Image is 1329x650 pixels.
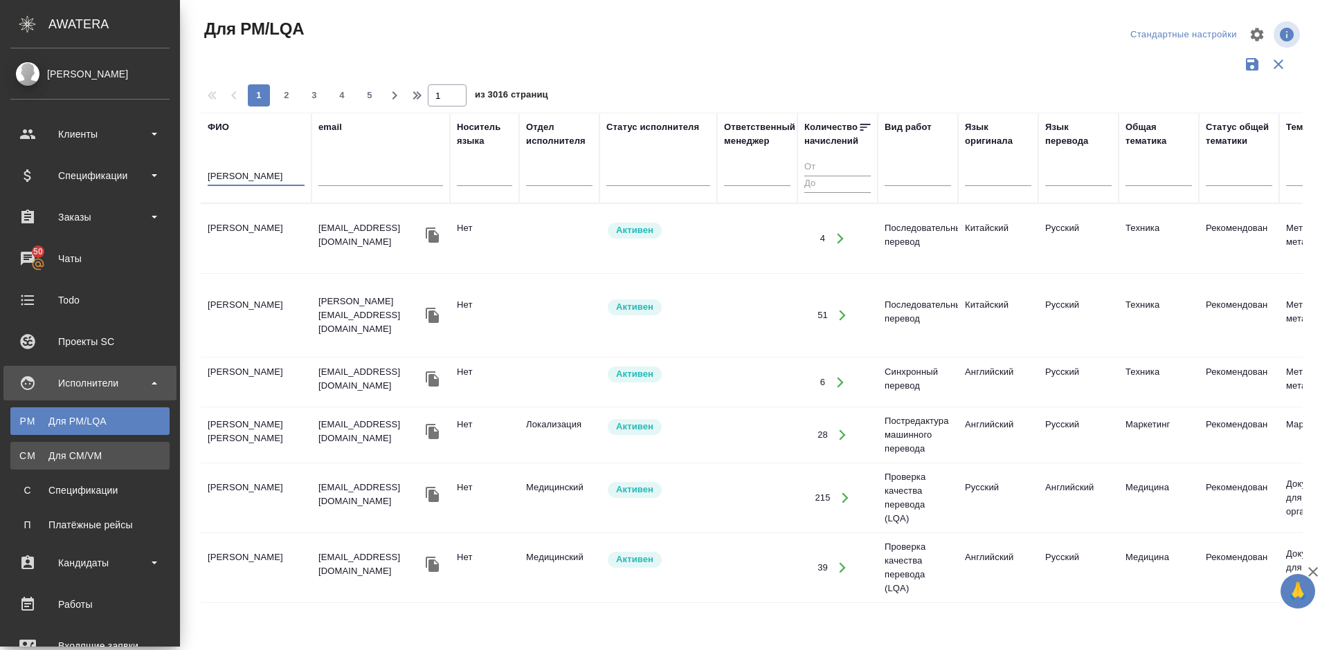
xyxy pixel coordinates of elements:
[359,89,381,102] span: 5
[10,290,170,310] div: Todo
[10,552,170,573] div: Кандидаты
[878,214,958,263] td: Последовательный перевод
[318,550,422,578] p: [EMAIL_ADDRESS][DOMAIN_NAME]
[457,120,512,148] div: Носитель языка
[1199,291,1279,340] td: Рекомендован
[422,484,443,505] button: Скопировать
[48,10,180,38] div: AWATERA
[958,214,1038,263] td: Китайский
[1274,21,1303,48] span: Посмотреть информацию
[422,225,443,245] button: Скопировать
[1119,358,1199,407] td: Техника
[10,165,170,186] div: Спецификации
[450,358,519,407] td: Нет
[1119,214,1199,263] td: Техника
[829,554,857,582] button: Открыть работы
[616,223,653,237] p: Активен
[422,554,443,575] button: Скопировать
[1038,358,1119,407] td: Русский
[318,418,422,445] p: [EMAIL_ADDRESS][DOMAIN_NAME]
[878,533,958,602] td: Проверка качества перевода (LQA)
[616,552,653,566] p: Активен
[606,550,710,569] div: Рядовой исполнитель: назначай с учетом рейтинга
[958,291,1038,340] td: Китайский
[616,367,653,381] p: Активен
[616,300,653,314] p: Активен
[275,84,298,106] button: 2
[1038,291,1119,340] td: Русский
[817,428,828,442] div: 28
[826,225,854,253] button: Открыть работы
[1286,577,1310,606] span: 🙏
[829,421,857,449] button: Открыть работы
[422,369,443,389] button: Скопировать
[1045,120,1112,148] div: Язык перевода
[1038,214,1119,263] td: Русский
[1199,411,1279,459] td: Рекомендован
[10,66,170,82] div: [PERSON_NAME]
[1265,51,1292,77] button: Сбросить фильтры
[1286,120,1328,134] div: Тематика
[359,84,381,106] button: 5
[422,305,443,326] button: Скопировать
[820,375,825,389] div: 6
[450,544,519,592] td: Нет
[10,594,170,615] div: Работы
[958,358,1038,407] td: Английский
[804,159,871,176] input: От
[1199,358,1279,407] td: Рекомендован
[804,120,858,148] div: Количество начислений
[318,365,422,393] p: [EMAIL_ADDRESS][DOMAIN_NAME]
[201,411,311,459] td: [PERSON_NAME] [PERSON_NAME]
[1206,120,1272,148] div: Статус общей тематики
[10,442,170,470] a: CMДля CM/VM
[829,301,857,330] button: Открыть работы
[17,518,163,532] div: Платёжные рейсы
[1038,474,1119,522] td: Английский
[201,474,311,522] td: [PERSON_NAME]
[17,449,163,463] div: Для CM/VM
[606,365,710,384] div: Рядовой исполнитель: назначай с учетом рейтинга
[1281,574,1315,609] button: 🙏
[878,358,958,407] td: Синхронный перевод
[303,84,325,106] button: 3
[1199,474,1279,522] td: Рекомендован
[1239,51,1265,77] button: Сохранить фильтры
[3,587,177,622] a: Работы
[1119,474,1199,522] td: Медицина
[17,483,163,497] div: Спецификации
[965,120,1031,148] div: Язык оригинала
[318,295,422,336] p: [PERSON_NAME][EMAIL_ADDRESS][DOMAIN_NAME]
[1125,120,1192,148] div: Общая тематика
[201,214,311,263] td: [PERSON_NAME]
[201,291,311,340] td: [PERSON_NAME]
[1119,411,1199,459] td: Маркетинг
[519,411,599,459] td: Локализация
[201,544,311,592] td: [PERSON_NAME]
[208,120,229,134] div: ФИО
[606,221,710,240] div: Рядовой исполнитель: назначай с учетом рейтинга
[201,18,304,40] span: Для PM/LQA
[831,484,860,512] button: Открыть работы
[331,84,353,106] button: 4
[10,407,170,435] a: PMДля PM/LQA
[826,368,854,396] button: Открыть работы
[820,232,825,245] div: 4
[606,120,699,134] div: Статус исполнителя
[606,481,710,499] div: Рядовой исполнитель: назначай с учетом рейтинга
[3,324,177,359] a: Проекты SC
[878,463,958,532] td: Проверка качества перевода (LQA)
[815,491,830,505] div: 215
[804,176,871,193] input: До
[10,124,170,145] div: Клиенты
[878,407,958,463] td: Постредактура машинного перевода
[10,248,170,269] div: Чаты
[17,414,163,428] div: Для PM/LQA
[318,481,422,508] p: [EMAIL_ADDRESS][DOMAIN_NAME]
[616,420,653,434] p: Активен
[25,245,51,259] span: 50
[958,411,1038,459] td: Английский
[1119,544,1199,592] td: Медицина
[1127,24,1240,46] div: split button
[10,511,170,539] a: ППлатёжные рейсы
